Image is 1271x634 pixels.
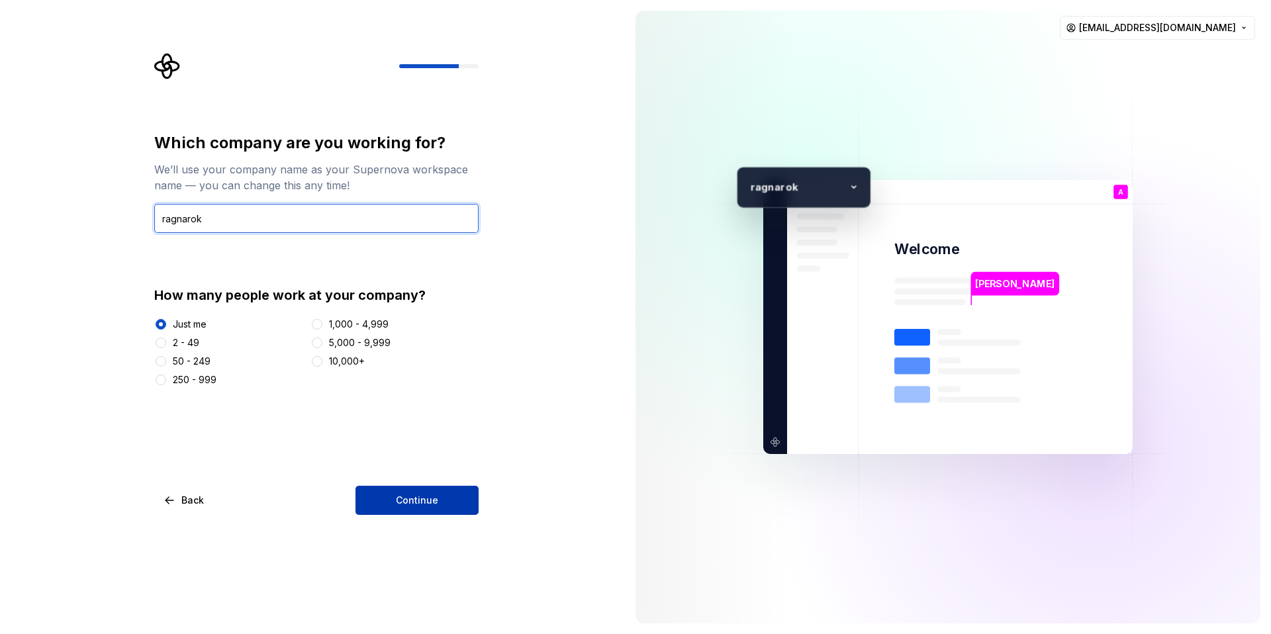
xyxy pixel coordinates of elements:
[329,336,391,349] div: 5,000 - 9,999
[396,494,438,507] span: Continue
[1118,189,1123,196] p: A
[755,179,844,195] p: agnarok
[329,355,365,368] div: 10,000+
[173,373,216,386] div: 250 - 999
[154,204,479,233] input: Company name
[173,336,199,349] div: 2 - 49
[743,179,755,195] p: r
[154,161,479,193] div: We’ll use your company name as your Supernova workspace name — you can change this any time!
[154,132,479,154] div: Which company are you working for?
[1079,21,1236,34] span: [EMAIL_ADDRESS][DOMAIN_NAME]
[329,318,389,331] div: 1,000 - 4,999
[1060,16,1255,40] button: [EMAIL_ADDRESS][DOMAIN_NAME]
[154,286,479,304] div: How many people work at your company?
[181,494,204,507] span: Back
[154,53,181,79] svg: Supernova Logo
[154,486,215,515] button: Back
[173,318,207,331] div: Just me
[894,240,959,259] p: Welcome
[173,355,211,368] div: 50 - 249
[355,486,479,515] button: Continue
[975,277,1055,291] p: [PERSON_NAME]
